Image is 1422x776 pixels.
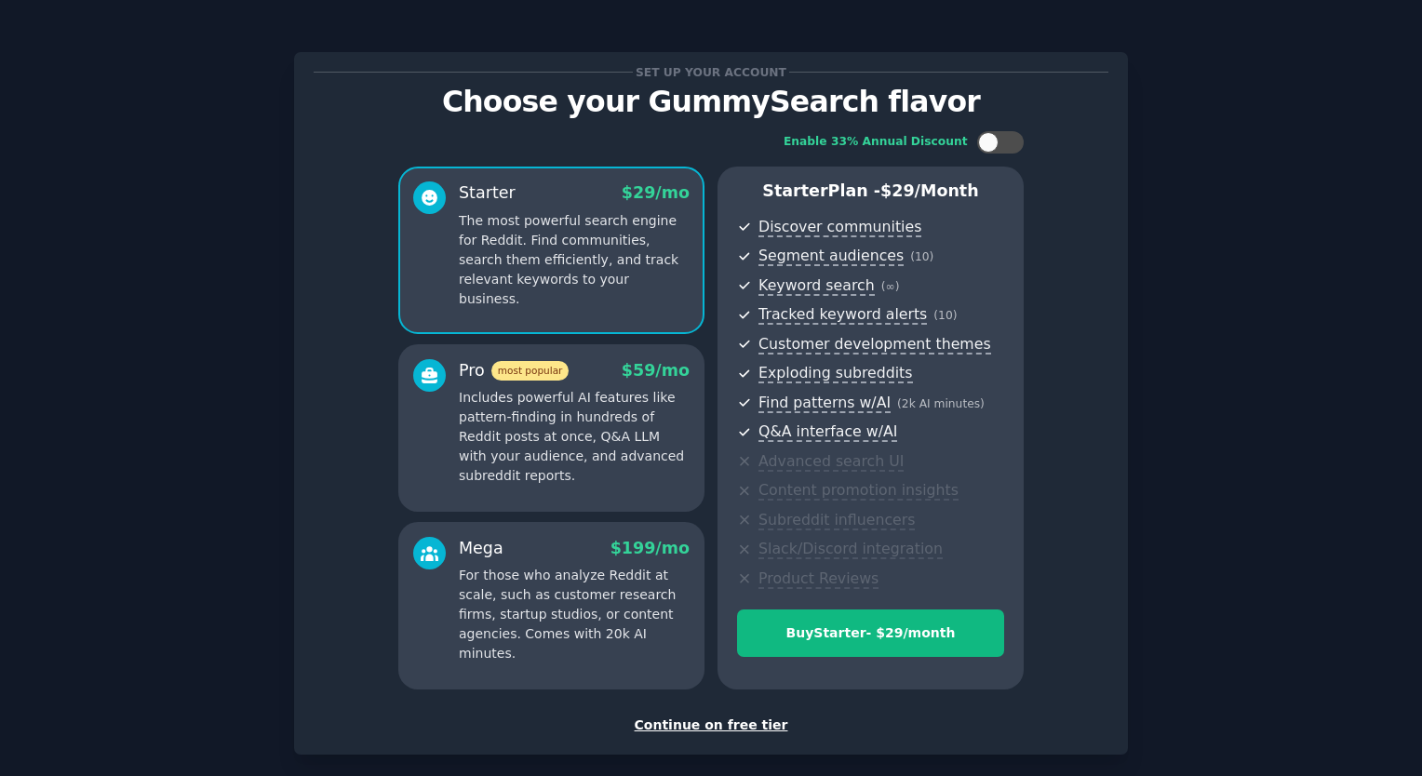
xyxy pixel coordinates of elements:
span: Product Reviews [758,569,879,589]
span: Tracked keyword alerts [758,305,927,325]
span: Slack/Discord integration [758,540,943,559]
span: $ 199 /mo [610,539,690,557]
span: ( 10 ) [910,250,933,263]
span: Discover communities [758,218,921,237]
span: $ 29 /month [880,181,979,200]
div: Mega [459,537,503,560]
div: Buy Starter - $ 29 /month [738,623,1003,643]
p: The most powerful search engine for Reddit. Find communities, search them efficiently, and track ... [459,211,690,309]
span: ( 2k AI minutes ) [897,397,985,410]
div: Starter [459,181,516,205]
span: Keyword search [758,276,875,296]
div: Enable 33% Annual Discount [784,134,968,151]
span: most popular [491,361,570,381]
p: Starter Plan - [737,180,1004,203]
p: For those who analyze Reddit at scale, such as customer research firms, startup studios, or conte... [459,566,690,663]
div: Pro [459,359,569,382]
span: Content promotion insights [758,481,959,501]
span: Find patterns w/AI [758,394,891,413]
p: Choose your GummySearch flavor [314,86,1108,118]
span: Set up your account [633,62,790,82]
span: Segment audiences [758,247,904,266]
span: Subreddit influencers [758,511,915,530]
span: ( 10 ) [933,309,957,322]
button: BuyStarter- $29/month [737,609,1004,657]
span: Q&A interface w/AI [758,422,897,442]
p: Includes powerful AI features like pattern-finding in hundreds of Reddit posts at once, Q&A LLM w... [459,388,690,486]
div: Continue on free tier [314,716,1108,735]
span: $ 59 /mo [622,361,690,380]
span: $ 29 /mo [622,183,690,202]
span: Advanced search UI [758,452,904,472]
span: Customer development themes [758,335,991,355]
span: ( ∞ ) [881,280,900,293]
span: Exploding subreddits [758,364,912,383]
